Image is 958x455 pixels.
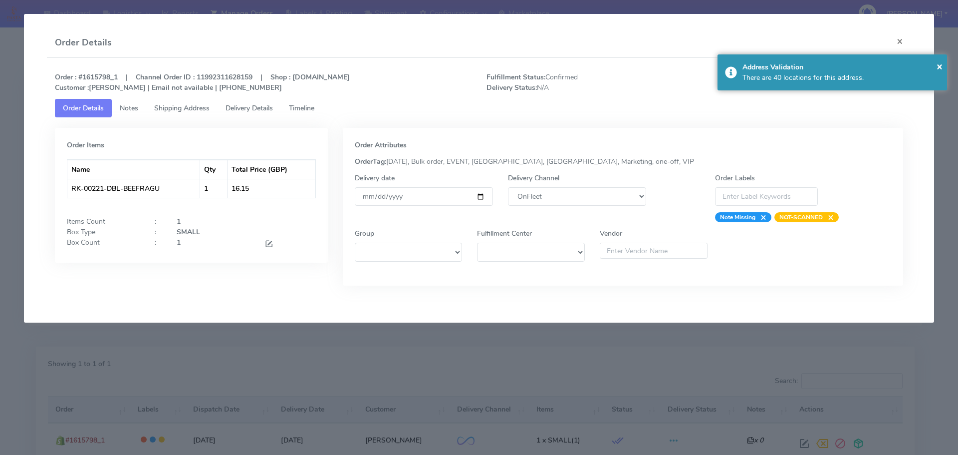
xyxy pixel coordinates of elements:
strong: Customer : [55,83,89,92]
div: : [147,237,169,251]
th: Qty [200,160,228,179]
label: Order Labels [715,173,755,183]
ul: Tabs [55,99,904,117]
span: × [937,59,943,73]
th: Total Price (GBP) [228,160,315,179]
div: There are 40 locations for this address. [742,72,940,83]
strong: Note Missing [720,213,755,221]
strong: Order Items [67,140,104,150]
strong: NOT-SCANNED [779,213,823,221]
td: 16.15 [228,179,315,198]
span: Order Details [63,103,104,113]
td: 1 [200,179,228,198]
strong: Delivery Status: [486,83,537,92]
div: Address Validation [742,62,940,72]
label: Group [355,228,374,239]
button: Close [889,28,911,54]
div: : [147,227,169,237]
span: Notes [120,103,138,113]
strong: Fulfillment Status: [486,72,545,82]
div: [DATE], Bulk order, EVENT, [GEOGRAPHIC_DATA], [GEOGRAPHIC_DATA], Marketing, one-off, VIP [347,156,899,167]
div: Items Count [59,216,147,227]
span: × [823,212,834,222]
strong: 1 [177,217,181,226]
strong: Order Attributes [355,140,407,150]
th: Name [67,160,200,179]
button: Close [937,59,943,74]
span: Timeline [289,103,314,113]
td: RK-00221-DBL-BEEFRAGU [67,179,200,198]
strong: OrderTag: [355,157,386,166]
strong: Order : #1615798_1 | Channel Order ID : 11992311628159 | Shop : [DOMAIN_NAME] [PERSON_NAME] | Ema... [55,72,350,92]
label: Fulfillment Center [477,228,532,239]
span: Shipping Address [154,103,210,113]
h4: Order Details [55,36,112,49]
input: Enter Label Keywords [715,187,818,206]
strong: SMALL [177,227,200,237]
label: Delivery Channel [508,173,559,183]
label: Vendor [600,228,622,239]
input: Enter Vendor Name [600,243,708,259]
label: Delivery date [355,173,395,183]
span: × [755,212,766,222]
div: Box Type [59,227,147,237]
div: Box Count [59,237,147,251]
span: Delivery Details [226,103,273,113]
span: Confirmed N/A [479,72,695,93]
div: : [147,216,169,227]
strong: 1 [177,238,181,247]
